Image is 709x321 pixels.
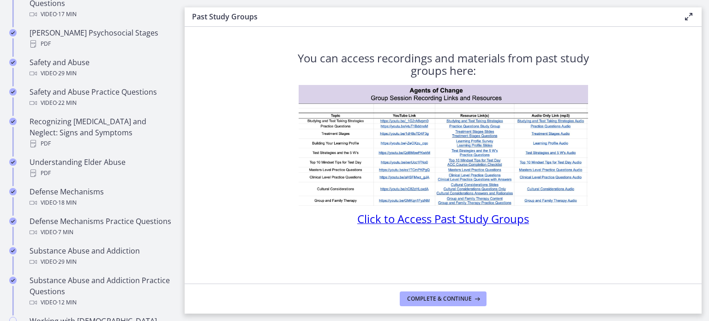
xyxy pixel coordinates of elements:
[30,216,174,238] div: Defense Mechanisms Practice Questions
[57,68,77,79] span: · 29 min
[57,256,77,267] span: · 29 min
[299,85,588,206] img: 1734296146716.jpeg
[30,157,174,179] div: Understanding Elder Abuse
[9,88,17,96] i: Completed
[30,245,174,267] div: Substance Abuse and Addiction
[9,118,17,125] i: Completed
[30,297,174,308] div: Video
[30,97,174,109] div: Video
[407,295,472,303] span: Complete & continue
[9,247,17,254] i: Completed
[9,277,17,284] i: Completed
[357,211,529,226] span: Click to Access Past Study Groups
[192,11,668,22] h3: Past Study Groups
[400,291,487,306] button: Complete & continue
[30,57,174,79] div: Safety and Abuse
[30,38,174,49] div: PDF
[9,218,17,225] i: Completed
[57,227,73,238] span: · 7 min
[9,59,17,66] i: Completed
[30,68,174,79] div: Video
[57,197,77,208] span: · 18 min
[57,9,77,20] span: · 17 min
[30,227,174,238] div: Video
[30,168,174,179] div: PDF
[30,197,174,208] div: Video
[9,29,17,36] i: Completed
[9,188,17,195] i: Completed
[30,116,174,149] div: Recognizing [MEDICAL_DATA] and Neglect: Signs and Symptoms
[9,158,17,166] i: Completed
[30,9,174,20] div: Video
[30,186,174,208] div: Defense Mechanisms
[30,27,174,49] div: [PERSON_NAME] Psychosocial Stages
[30,275,174,308] div: Substance Abuse and Addiction Practice Questions
[30,138,174,149] div: PDF
[298,50,589,78] span: You can access recordings and materials from past study groups here:
[357,215,529,225] a: Click to Access Past Study Groups
[30,256,174,267] div: Video
[57,297,77,308] span: · 12 min
[57,97,77,109] span: · 22 min
[30,86,174,109] div: Safety and Abuse Practice Questions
